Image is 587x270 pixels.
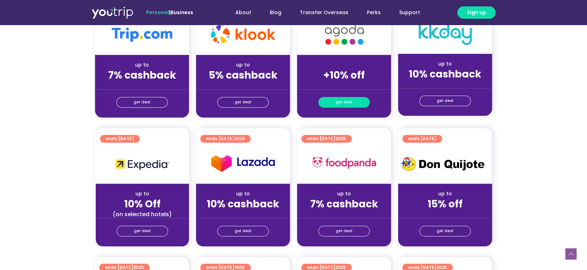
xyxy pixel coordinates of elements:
a: Business [170,9,193,16]
strong: +10% off [323,68,365,82]
span: get deal [134,97,150,107]
a: Blog [261,6,291,19]
strong: 10% Off [124,197,161,211]
strong: 15% off [427,197,463,211]
a: ends [DATE] [100,135,140,143]
a: ends [DATE]2025 [301,135,352,143]
a: get deal [419,226,471,236]
div: (for stays only) [303,211,385,218]
span: 2025 [335,136,346,142]
div: (for stays only) [101,82,183,89]
a: get deal [217,226,269,236]
a: ends [DATE]2025 [200,135,251,143]
div: up to [202,190,284,197]
span: ends [DATE] [106,135,134,143]
span: get deal [235,97,251,107]
span: get deal [437,226,453,236]
nav: Menu [212,6,429,19]
a: get deal [217,97,269,108]
span: get deal [235,226,251,236]
a: get deal [419,96,471,106]
a: get deal [116,97,168,108]
a: Perks [358,6,390,19]
div: up to [101,61,183,69]
div: up to [303,190,385,197]
a: ends [DATE] [402,135,442,143]
div: up to [404,190,486,197]
div: up to [404,60,486,68]
span: ends [DATE] [408,135,436,143]
span: get deal [134,226,151,236]
div: (for stays only) [404,81,486,88]
span: 2025 [234,136,245,142]
span: ends [DATE] [206,135,245,143]
div: up to [101,190,183,197]
span: | [146,9,193,16]
a: Sign up [457,6,496,19]
div: (for stays only) [404,211,486,218]
span: up to [337,61,351,68]
div: (on selected hotels) [101,211,183,218]
span: get deal [336,97,352,107]
span: Sign up [467,9,486,16]
strong: 10% cashback [207,197,279,211]
strong: 7% cashback [310,197,378,211]
span: get deal [437,96,453,106]
span: get deal [336,226,352,236]
strong: 7% cashback [108,68,176,82]
div: (for stays only) [202,211,284,218]
div: up to [202,61,284,69]
div: (for stays only) [202,82,284,89]
a: get deal [318,97,370,108]
a: Transfer Overseas [291,6,358,19]
a: About [226,6,261,19]
span: Personal [146,9,169,16]
strong: 10% cashback [409,67,481,81]
strong: 5% cashback [209,68,278,82]
div: (for stays only) [303,82,385,89]
a: get deal [318,226,370,236]
a: get deal [117,226,168,236]
a: Support [390,6,429,19]
span: ends [DATE] [307,135,346,143]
